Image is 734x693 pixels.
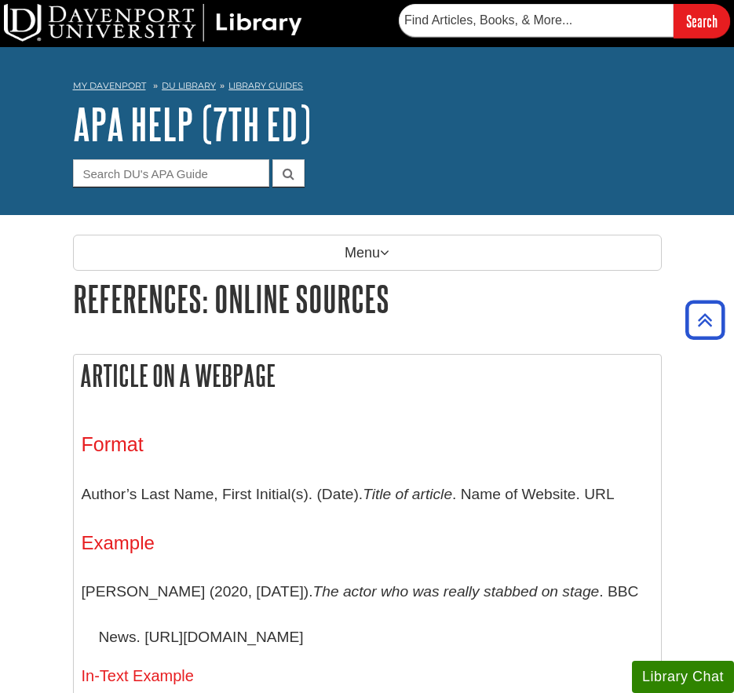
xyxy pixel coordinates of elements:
a: DU Library [162,80,216,91]
p: [PERSON_NAME] (2020, [DATE]). . BBC News. [URL][DOMAIN_NAME] [82,569,653,659]
h2: Article on a Webpage [74,355,661,396]
h5: In-Text Example [82,667,653,684]
input: Search [674,4,730,38]
i: The actor who was really stabbed on stage [313,583,600,600]
i: Title of article [363,486,452,502]
a: Library Guides [228,80,303,91]
nav: breadcrumb [73,75,662,100]
form: Searches DU Library's articles, books, and more [399,4,730,38]
a: Back to Top [680,309,730,330]
p: Menu [73,235,662,271]
p: Author’s Last Name, First Initial(s). (Date). . Name of Website. URL [82,472,653,517]
h1: References: Online Sources [73,279,662,319]
a: My Davenport [73,79,146,93]
h3: Format [82,433,653,456]
input: Find Articles, Books, & More... [399,4,674,37]
img: DU Library [4,4,302,42]
h4: Example [82,533,653,553]
input: Search DU's APA Guide [73,159,269,187]
button: Library Chat [632,661,734,693]
a: APA Help (7th Ed) [73,100,311,148]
